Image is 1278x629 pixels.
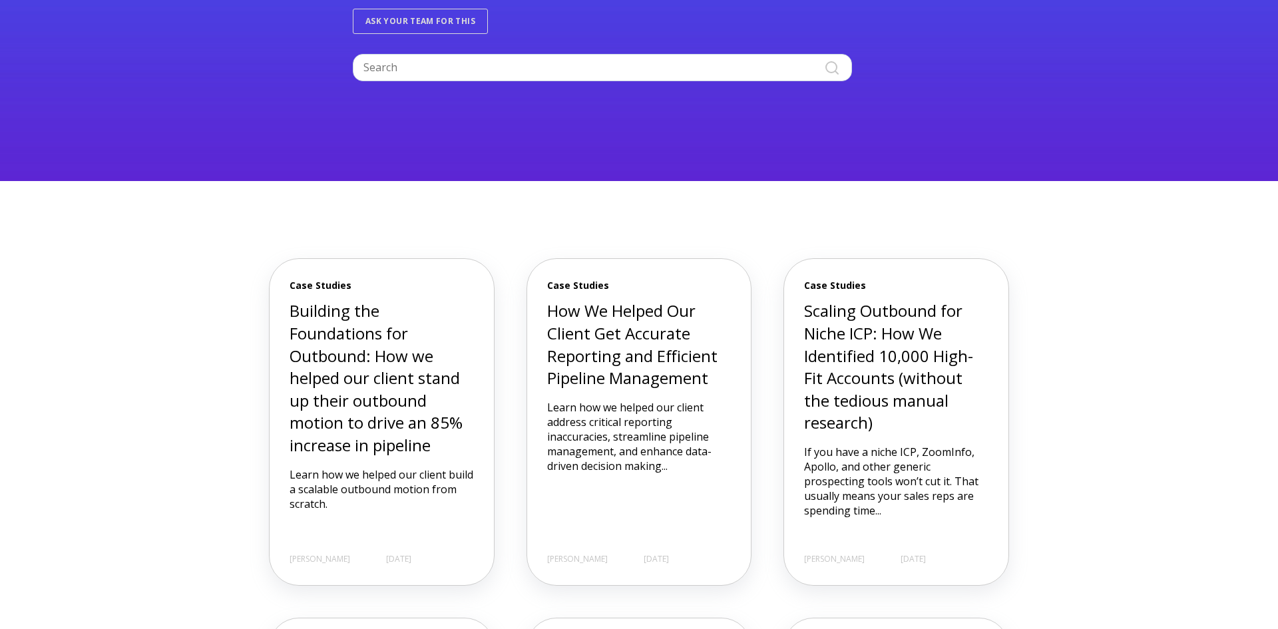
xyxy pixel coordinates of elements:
[901,554,926,565] span: [DATE]
[290,467,474,511] p: Learn how we helped our client build a scalable outbound motion from scratch.
[547,554,608,565] span: [PERSON_NAME]
[804,279,988,292] span: Case Studies
[804,554,865,565] span: [PERSON_NAME]
[547,300,718,389] a: How We Helped Our Client Get Accurate Reporting and Efficient Pipeline Management
[644,554,669,565] span: [DATE]
[804,445,988,518] p: If you have a niche ICP, ZoomInfo, Apollo, and other generic prospecting tools won’t cut it. That...
[290,554,350,565] span: [PERSON_NAME]
[804,300,973,433] a: Scaling Outbound for Niche ICP: How We Identified 10,000 High-Fit Accounts (without the tedious m...
[547,279,732,292] span: Case Studies
[353,9,488,34] a: Ask Your Team For This
[290,279,474,292] span: Case Studies
[290,300,463,456] a: Building the Foundations for Outbound: How we helped our client stand up their outbound motion to...
[547,400,732,473] p: Learn how we helped our client address critical reporting inaccuracies, streamline pipeline manag...
[386,554,411,565] span: [DATE]
[353,54,852,81] input: Search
